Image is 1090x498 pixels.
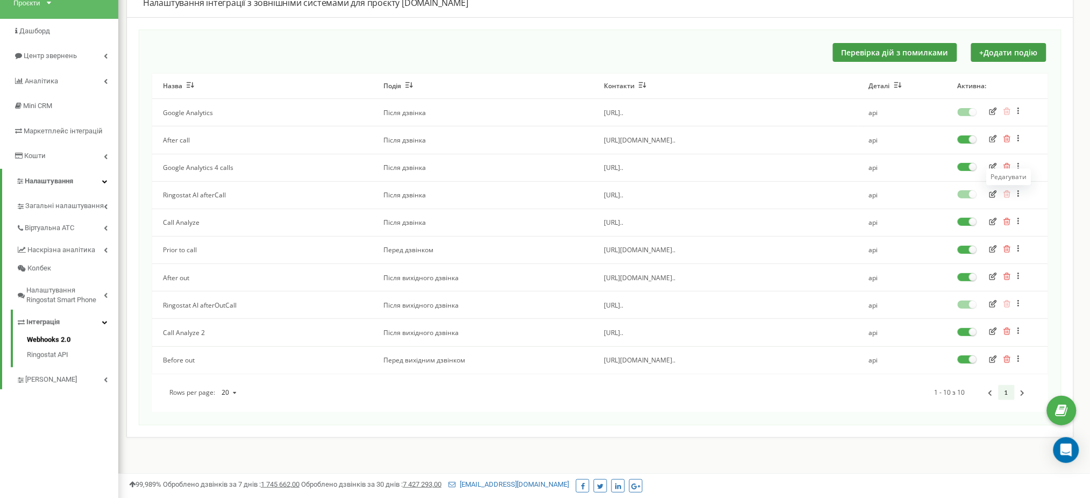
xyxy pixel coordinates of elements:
[152,236,373,264] td: Prior to call
[16,259,118,278] a: Колбек
[858,319,947,346] td: api
[152,181,373,209] td: Ringostat AI afterCall
[858,236,947,264] td: api
[373,236,593,264] td: Перед дзвінком
[25,177,73,185] span: Налаштування
[833,43,957,62] button: Перевірка дій з помилками
[858,209,947,236] td: api
[27,347,118,360] a: Ringostat API
[152,99,373,126] td: Google Analytics
[604,355,675,365] span: [URL][DOMAIN_NAME]..
[604,301,623,310] span: [URL]..
[301,480,441,488] span: Оброблено дзвінків за 30 днів :
[604,190,623,200] span: [URL]..
[604,163,623,172] span: [URL]..
[604,328,623,337] span: [URL]..
[958,82,987,90] button: Активна:
[152,126,373,154] td: After call
[26,317,60,328] span: Інтеграція
[604,136,675,145] span: [URL][DOMAIN_NAME]..
[16,278,118,310] a: Налаштування Ringostat Smart Phone
[858,126,947,154] td: api
[999,385,1015,401] a: 1
[604,245,675,254] span: [URL][DOMAIN_NAME]..
[16,216,118,238] a: Віртуальна АТС
[991,173,1027,181] div: Редагувати
[858,154,947,181] td: api
[163,82,194,90] button: Назва
[27,245,95,255] span: Наскрізна аналітика
[604,218,623,227] span: [URL]..
[152,291,373,319] td: Ringostat AI afterOutCall
[23,102,52,110] span: Mini CRM
[971,43,1046,62] button: +Додати подію
[169,385,243,401] div: Rows per page:
[25,77,58,85] span: Аналiтика
[27,264,51,274] span: Колбек
[373,209,593,236] td: Після дзвінка
[373,319,593,346] td: Після вихідного дзвінка
[27,335,118,348] a: Webhooks 2.0
[24,152,46,160] span: Кошти
[25,223,74,233] span: Віртуальна АТС
[858,291,947,319] td: api
[19,27,50,35] span: Дашборд
[16,310,118,332] a: Інтеграція
[373,154,593,181] td: Після дзвінка
[163,480,300,488] span: Оброблено дзвінків за 7 днів :
[935,385,1031,401] div: 1 - 10 з 10
[373,346,593,374] td: Перед вихідним дзвінком
[604,273,675,282] span: [URL][DOMAIN_NAME]..
[373,291,593,319] td: Після вихідного дзвінка
[261,480,300,488] u: 1 745 662,00
[222,389,229,396] div: 20
[26,286,104,305] span: Налаштування Ringostat Smart Phone
[869,82,902,90] button: Деталі
[383,82,413,90] button: Подія
[25,375,77,385] span: [PERSON_NAME]
[858,264,947,291] td: api
[16,367,118,389] a: [PERSON_NAME]
[982,385,1031,401] div: Pagination Navigation
[16,194,118,216] a: Загальні налаштування
[373,264,593,291] td: Після вихідного дзвінка
[152,209,373,236] td: Call Analyze
[25,201,104,211] span: Загальні налаштування
[152,346,373,374] td: Before out
[858,346,947,374] td: api
[858,181,947,209] td: api
[604,108,623,117] span: [URL]..
[448,480,569,488] a: [EMAIL_ADDRESS][DOMAIN_NAME]
[373,181,593,209] td: Після дзвінка
[373,126,593,154] td: Після дзвінка
[152,154,373,181] td: Google Analytics 4 calls
[604,82,646,90] button: Контакти
[24,127,103,135] span: Маркетплейс інтеграцій
[16,238,118,260] a: Наскрізна аналітика
[858,99,947,126] td: api
[373,99,593,126] td: Після дзвінка
[2,169,118,194] a: Налаштування
[152,264,373,291] td: After out
[24,52,77,60] span: Центр звернень
[129,480,161,488] span: 99,989%
[1053,437,1079,463] div: Open Intercom Messenger
[403,480,441,488] u: 7 427 293,00
[152,319,373,346] td: Call Analyze 2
